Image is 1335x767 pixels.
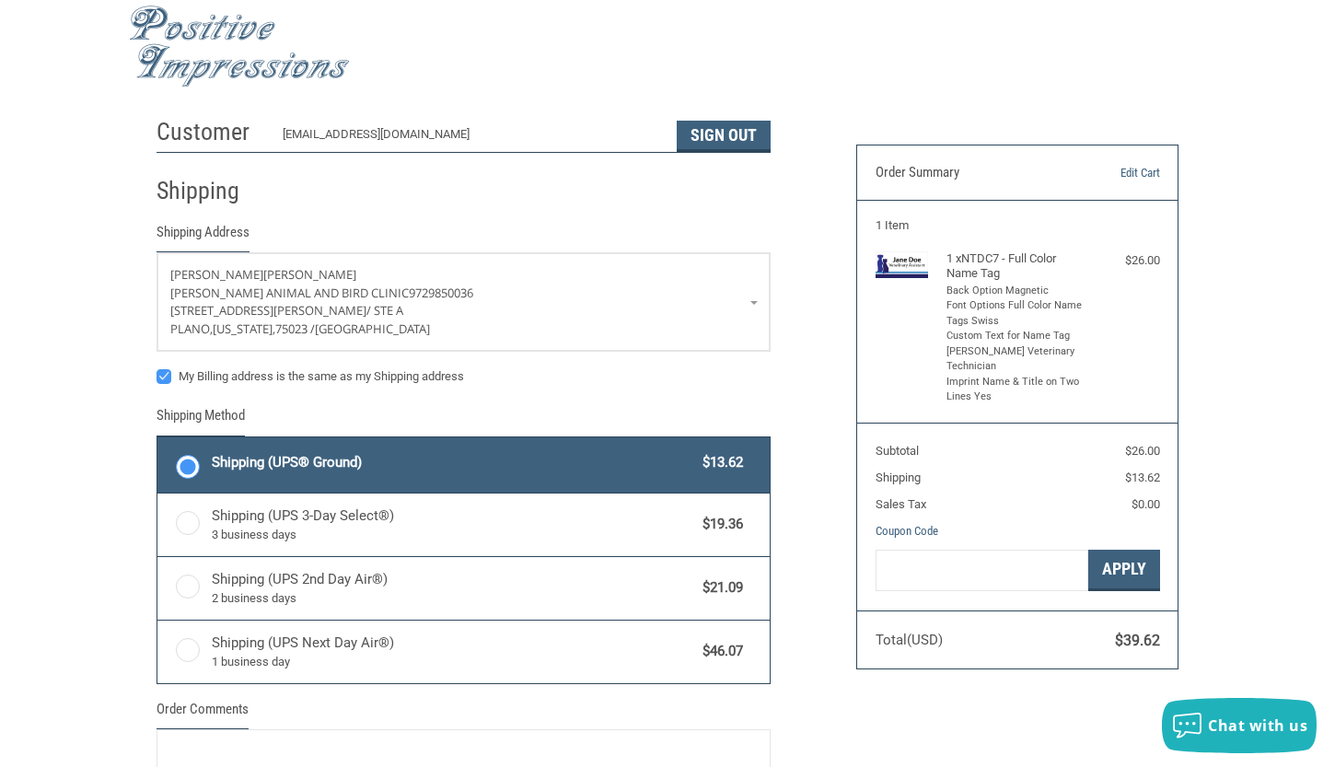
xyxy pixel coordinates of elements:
span: $0.00 [1132,497,1160,511]
h3: Order Summary [876,164,1069,182]
span: [PERSON_NAME] [263,266,356,283]
span: / STE A [366,302,403,319]
span: Subtotal [876,444,919,458]
span: 1 business day [212,653,694,671]
button: Apply [1088,550,1160,591]
a: Edit Cart [1068,164,1159,182]
span: $13.62 [693,452,743,473]
span: $39.62 [1115,632,1160,649]
span: [STREET_ADDRESS][PERSON_NAME] [170,302,366,319]
span: Shipping (UPS 2nd Day Air®) [212,569,694,608]
span: 2 business days [212,589,694,608]
a: Coupon Code [876,524,938,538]
span: Shipping (UPS Next Day Air®) [212,633,694,671]
span: Chat with us [1208,715,1307,736]
span: [US_STATE], [213,320,275,337]
span: 3 business days [212,526,694,544]
span: 9729850036 [409,285,473,301]
span: PLANO, [170,320,213,337]
legend: Order Comments [157,699,249,729]
h4: 1 x NTDC7 - Full Color Name Tag [946,251,1085,282]
h2: Customer [157,117,264,147]
span: $46.07 [693,641,743,662]
a: Enter or select a different address [157,253,770,351]
li: Custom Text for Name Tag [PERSON_NAME] Veterinary Technician [946,329,1085,375]
input: Gift Certificate or Coupon Code [876,550,1088,591]
span: $26.00 [1125,444,1160,458]
img: Positive Impressions [129,6,350,87]
div: [EMAIL_ADDRESS][DOMAIN_NAME] [283,125,659,152]
span: [PERSON_NAME] ANIMAL AND BIRD CLINIC [170,285,409,301]
li: Back Option Magnetic [946,284,1085,299]
span: Total (USD) [876,632,943,648]
span: $19.36 [693,514,743,535]
span: Shipping (UPS 3-Day Select®) [212,506,694,544]
span: 75023 / [275,320,315,337]
span: [GEOGRAPHIC_DATA] [315,320,430,337]
li: Imprint Name & Title on Two Lines Yes [946,375,1085,405]
label: My Billing address is the same as my Shipping address [157,369,771,384]
span: Shipping [876,471,921,484]
legend: Shipping Method [157,405,245,436]
div: $26.00 [1088,251,1159,270]
h3: 1 Item [876,218,1160,233]
legend: Shipping Address [157,222,250,252]
span: [PERSON_NAME] [170,266,263,283]
button: Sign Out [677,121,771,152]
span: Shipping (UPS® Ground) [212,452,694,473]
span: Sales Tax [876,497,926,511]
button: Chat with us [1162,698,1317,753]
li: Font Options Full Color Name Tags Swiss [946,298,1085,329]
span: $13.62 [1125,471,1160,484]
span: $21.09 [693,577,743,598]
h2: Shipping [157,176,264,206]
